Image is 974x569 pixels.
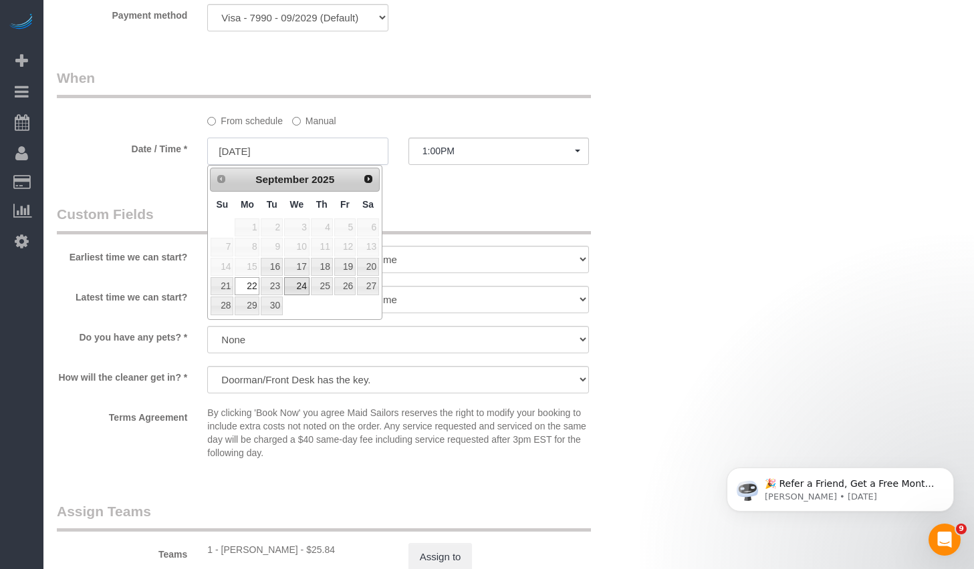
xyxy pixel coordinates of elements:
[357,258,379,276] a: 20
[357,238,379,256] span: 13
[359,170,378,188] a: Next
[292,117,301,126] input: Manual
[290,199,304,210] span: Wednesday
[57,204,591,234] legend: Custom Fields
[8,13,35,32] img: Automaid Logo
[357,218,379,236] span: 6
[261,277,282,295] a: 23
[261,218,282,236] span: 2
[311,258,333,276] a: 18
[47,543,197,561] label: Teams
[47,366,197,384] label: How will the cleaner get in? *
[235,258,259,276] span: 15
[334,277,356,295] a: 26
[47,4,197,22] label: Payment method
[312,174,334,185] span: 2025
[207,110,283,128] label: From schedule
[235,277,259,295] a: 22
[211,258,233,276] span: 14
[235,238,259,256] span: 8
[707,439,974,533] iframe: Intercom notifications message
[212,170,231,188] a: Prev
[340,199,350,210] span: Friday
[267,199,277,210] span: Tuesday
[57,68,591,98] legend: When
[57,502,591,532] legend: Assign Teams
[216,174,227,184] span: Prev
[357,277,379,295] a: 27
[929,524,961,556] iframe: Intercom live chat
[408,138,589,165] button: 1:00PM
[292,110,336,128] label: Manual
[261,238,282,256] span: 9
[47,326,197,344] label: Do you have any pets? *
[211,277,233,295] a: 21
[334,218,356,236] span: 5
[47,138,197,156] label: Date / Time *
[362,199,374,210] span: Saturday
[284,258,310,276] a: 17
[211,297,233,315] a: 28
[284,277,310,295] a: 24
[311,238,333,256] span: 11
[334,238,356,256] span: 12
[211,238,233,256] span: 7
[207,117,216,126] input: From schedule
[334,258,356,276] a: 19
[311,277,333,295] a: 25
[284,218,310,236] span: 3
[284,238,310,256] span: 10
[956,524,967,534] span: 9
[316,199,328,210] span: Thursday
[235,218,259,236] span: 1
[207,406,589,459] p: By clicking 'Book Now' you agree Maid Sailors reserves the right to modify your booking to includ...
[47,286,197,304] label: Latest time we can start?
[235,297,259,315] a: 29
[255,174,309,185] span: September
[363,174,374,184] span: Next
[47,246,197,264] label: Earliest time we can start?
[207,138,388,165] input: MM/DD/YYYY
[422,146,575,156] span: 1:00PM
[241,199,254,210] span: Monday
[207,543,388,556] div: 1.52 hour x $17.00/hour
[261,297,282,315] a: 30
[47,406,197,424] label: Terms Agreement
[261,258,282,276] a: 16
[311,218,333,236] span: 4
[217,199,229,210] span: Sunday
